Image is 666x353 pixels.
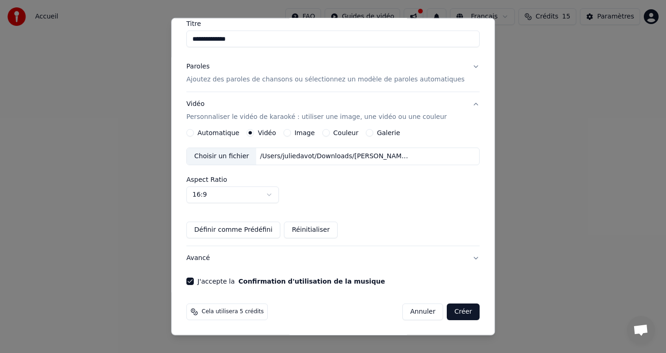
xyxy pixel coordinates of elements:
[257,152,414,161] div: /Users/juliedavot/Downloads/[PERSON_NAME] - Les Champs-Élysées.mp4
[186,176,480,183] label: Aspect Ratio
[186,55,480,92] button: ParolesAjoutez des paroles de chansons ou sélectionnez un modèle de paroles automatiques
[295,130,315,136] label: Image
[186,129,480,246] div: VidéoPersonnaliser le vidéo de karaoké : utiliser une image, une vidéo ou une couleur
[187,148,256,165] div: Choisir un fichier
[186,92,480,129] button: VidéoPersonnaliser le vidéo de karaoké : utiliser une image, une vidéo ou une couleur
[197,130,239,136] label: Automatique
[258,130,276,136] label: Vidéo
[186,75,465,84] p: Ajoutez des paroles de chansons ou sélectionnez un modèle de paroles automatiques
[447,303,480,320] button: Créer
[202,308,264,316] span: Cela utilisera 5 crédits
[239,278,385,285] button: J'accepte la
[333,130,358,136] label: Couleur
[186,222,280,238] button: Définir comme Prédéfini
[186,20,480,27] label: Titre
[402,303,443,320] button: Annuler
[197,278,385,285] label: J'accepte la
[284,222,338,238] button: Réinitialiser
[186,246,480,270] button: Avancé
[186,99,447,122] div: Vidéo
[186,62,210,71] div: Paroles
[186,112,447,122] p: Personnaliser le vidéo de karaoké : utiliser une image, une vidéo ou une couleur
[377,130,400,136] label: Galerie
